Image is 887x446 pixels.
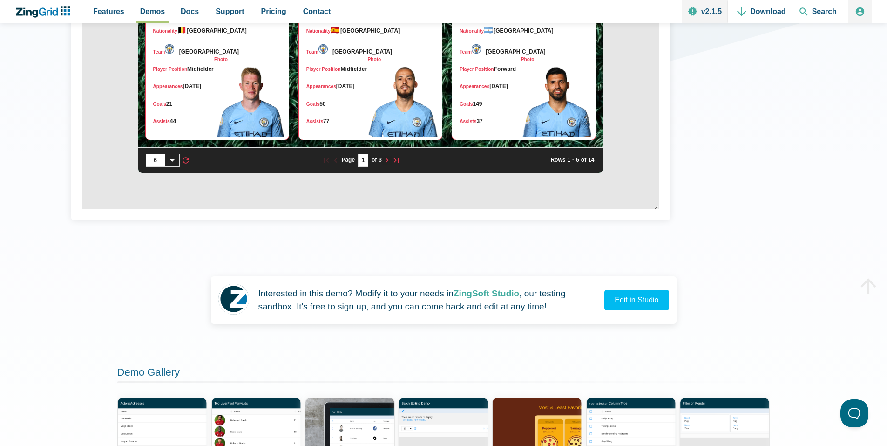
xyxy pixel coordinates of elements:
[336,80,355,92] div: [DATE]
[214,66,286,137] img: https://firebasestorage.googleapis.com/v0/b/zinggrid-examples.appspot.com/o/premier-league-player...
[331,156,340,165] zg-button: prevpage
[216,5,244,18] span: Support
[588,158,594,163] zg-text: 14
[306,102,319,107] span: Goals
[306,28,331,34] span: Nationality
[331,26,339,34] span: 🇪🇸
[303,5,331,18] span: Contact
[460,67,494,72] span: Player Position
[460,28,484,34] span: Nationality
[489,80,508,92] div: [DATE]
[187,63,214,75] div: Midfielder
[153,28,177,34] span: Nationality
[460,102,473,107] span: Goals
[170,115,176,127] div: 44
[340,63,367,75] div: Midfielder
[331,23,400,38] div: [GEOGRAPHIC_DATA]
[306,84,336,89] span: Appearances
[306,119,323,124] span: Assists
[166,98,172,110] div: 21
[323,115,329,127] div: 77
[306,49,318,55] span: Team
[581,158,586,163] zg-text: of
[140,5,165,18] span: Demos
[165,44,174,54] img: Team N/A
[521,57,535,62] span: Photo
[177,26,186,34] span: 🇧🇪
[332,48,392,55] span: [GEOGRAPHIC_DATA]
[604,290,669,310] a: Edit in Studio
[153,49,165,55] span: Team
[840,399,868,427] iframe: Toggle Customer Support
[93,5,124,18] span: Features
[177,23,247,38] div: [GEOGRAPHIC_DATA]
[486,48,545,55] span: [GEOGRAPHIC_DATA]
[319,98,325,110] div: 50
[572,158,574,163] zg-text: -
[367,57,381,62] span: Photo
[318,44,328,54] img: Team N/A
[460,84,489,89] span: Appearances
[484,26,493,34] span: 🇦🇷
[15,6,75,18] a: ZingChart Logo. Click to return to the homepage
[153,67,188,72] span: Player Position
[494,63,516,75] div: Forward
[153,119,170,124] span: Assists
[258,287,597,314] p: Interested in this demo? Modify it to your needs in , our testing sandbox. It's free to sign up, ...
[392,156,401,165] zg-button: lastpage
[153,102,166,107] span: Goals
[146,154,165,166] div: 6
[341,158,355,163] zg-text: Page
[382,156,392,165] zg-button: nextpage
[261,5,286,18] span: Pricing
[214,57,228,62] span: Photo
[567,158,570,163] zg-text: 1
[117,366,770,383] h2: Demo Gallery
[306,67,341,72] span: Player Position
[476,115,482,127] div: 37
[576,158,579,163] zg-text: 6
[550,158,565,163] zg-text: Rows
[358,154,368,167] input: Current Page
[379,158,382,163] zg-text: 3
[472,44,481,54] img: Team N/A
[181,156,190,165] zg-button: reload
[484,23,553,38] div: [GEOGRAPHIC_DATA]
[521,66,593,137] img: https://firebasestorage.googleapis.com/v0/b/zinggrid-examples.appspot.com/o/premier-league-player...
[460,119,476,124] span: Assists
[322,156,331,165] zg-button: firstpage
[454,288,519,298] strong: ZingSoft Studio
[153,84,183,89] span: Appearances
[183,80,202,92] div: [DATE]
[372,158,377,163] zg-text: of
[179,48,239,55] span: [GEOGRAPHIC_DATA]
[460,49,472,55] span: Team
[367,66,439,137] img: https://firebasestorage.googleapis.com/v0/b/zinggrid-examples.appspot.com/o/premier-league-player...
[181,5,199,18] span: Docs
[473,98,482,110] div: 149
